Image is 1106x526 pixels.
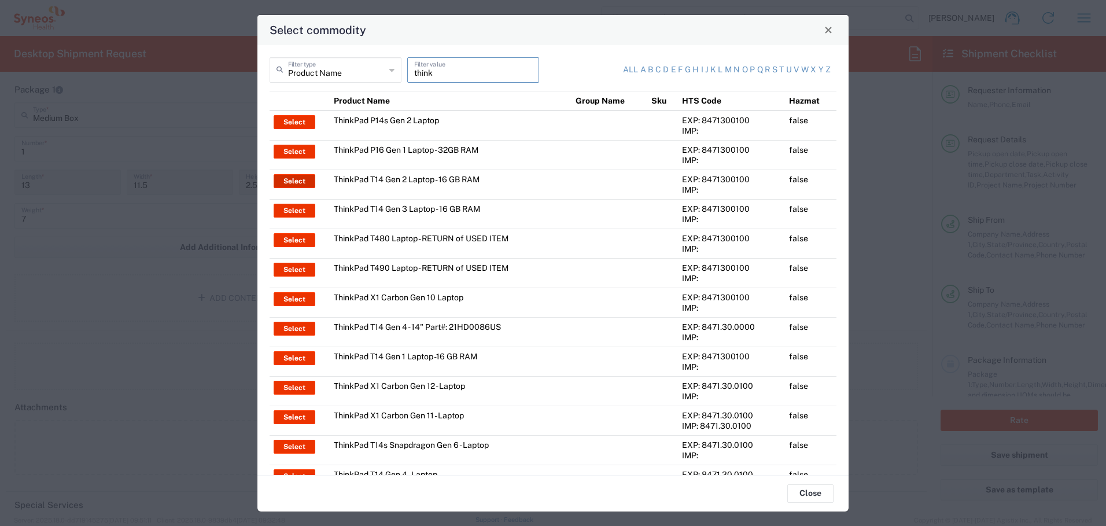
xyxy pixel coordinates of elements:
button: Select [274,204,315,218]
div: EXP: 8471300100 [682,292,781,303]
a: d [663,64,669,76]
a: t [779,64,784,76]
div: EXP: 8471300100 [682,263,781,273]
td: ThinkPad X1 Carbon Gen 12 - Laptop [330,376,572,406]
td: ThinkPad X1 Carbon Gen 10 Laptop [330,288,572,317]
button: Close [820,22,836,38]
button: Select [274,381,315,395]
td: ThinkPad T14 Gen 2 Laptop - 16 GB RAM [330,170,572,199]
td: false [785,435,836,465]
td: ThinkPad P16 Gen 1 Laptop - 32GB RAM [330,140,572,170]
div: IMP: [682,391,781,402]
td: ThinkPad T14 Gen 4 - Laptop [330,465,572,494]
table: Select commodity [270,91,836,494]
td: false [785,317,836,347]
div: IMP: 8471.30.0100 [682,421,781,431]
td: false [785,288,836,317]
button: Select [274,410,315,424]
button: Select [274,469,315,483]
td: false [785,229,836,258]
div: IMP: [682,126,781,136]
button: Select [274,440,315,454]
button: Select [274,233,315,247]
button: Select [274,263,315,277]
div: EXP: 8471300100 [682,351,781,362]
div: IMP: [682,303,781,313]
div: EXP: 8471.30.0100 [682,440,781,450]
td: false [785,347,836,376]
button: Select [274,115,315,129]
div: IMP: [682,450,781,461]
a: m [725,64,732,76]
td: false [785,376,836,406]
button: Select [274,351,315,365]
div: EXP: 8471.30.0100 [682,410,781,421]
div: IMP: [682,244,781,254]
button: Select [274,145,315,159]
a: e [671,64,676,76]
button: Select [274,292,315,306]
a: p [750,64,755,76]
div: IMP: [682,155,781,165]
a: i [701,64,703,76]
td: ThinkPad T490 Laptop - RETURN of USED ITEM [330,258,572,288]
div: EXP: 8471.30.0100 [682,469,781,480]
td: false [785,140,836,170]
th: Group Name [572,91,647,111]
a: v [794,64,799,76]
a: u [786,64,792,76]
a: g [685,64,691,76]
div: EXP: 8471300100 [682,233,781,244]
button: Select [274,174,315,188]
a: y [819,64,824,76]
td: ThinkPad T14s Snapdragon Gen 6 - Laptop [330,435,572,465]
a: w [801,64,809,76]
td: false [785,170,836,199]
a: j [705,64,708,76]
div: IMP: [682,332,781,343]
td: ThinkPad T14 Gen 4 - 14" Part#: 21HD0086US [330,317,572,347]
h4: Select commodity [270,21,366,38]
a: z [825,64,831,76]
td: ThinkPad X1 Carbon Gen 11 - Laptop [330,406,572,435]
td: false [785,199,836,229]
td: ThinkPad T480 Laptop - RETURN of USED ITEM [330,229,572,258]
a: q [757,64,763,76]
a: s [772,64,777,76]
a: k [710,64,716,76]
a: o [742,64,748,76]
th: Product Name [330,91,572,111]
div: EXP: 8471.30.0000 [682,322,781,332]
div: EXP: 8471300100 [682,115,781,126]
a: n [733,64,740,76]
a: All [623,64,638,76]
td: false [785,406,836,435]
button: Close [787,484,834,503]
a: r [765,64,770,76]
a: a [640,64,646,76]
a: x [810,64,816,76]
div: EXP: 8471300100 [682,145,781,155]
a: b [648,64,653,76]
div: EXP: 8471.30.0100 [682,381,781,391]
td: false [785,111,836,141]
a: l [718,64,722,76]
div: IMP: [682,185,781,195]
td: ThinkPad T14 Gen 1 Laptop -16 GB RAM [330,347,572,376]
a: c [655,64,661,76]
div: IMP: [682,362,781,372]
th: HTS Code [678,91,785,111]
div: EXP: 8471300100 [682,204,781,214]
td: false [785,465,836,494]
div: IMP: [682,214,781,225]
td: ThinkPad T14 Gen 3 Laptop - 16 GB RAM [330,199,572,229]
th: Sku [647,91,678,111]
button: Select [274,322,315,336]
th: Hazmat [785,91,836,111]
td: ThinkPad P14s Gen 2 Laptop [330,111,572,141]
div: EXP: 8471300100 [682,174,781,185]
a: h [692,64,699,76]
td: false [785,258,836,288]
div: IMP: [682,273,781,284]
a: f [678,64,683,76]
